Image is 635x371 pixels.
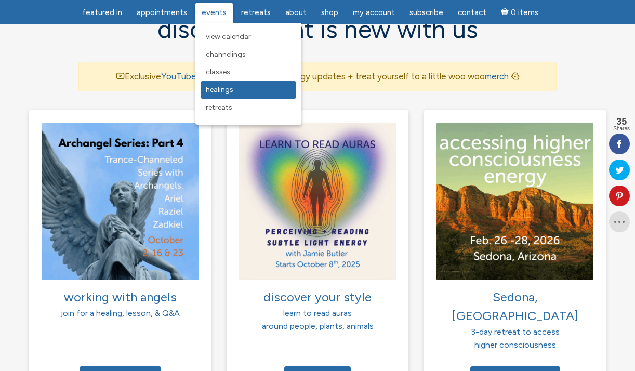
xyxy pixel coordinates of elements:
[195,3,233,23] a: Events
[201,28,296,46] a: View Calendar
[458,8,486,17] span: Contact
[501,8,511,17] i: Cart
[161,71,196,82] a: YouTube
[495,2,545,23] a: Cart0 items
[403,3,449,23] a: Subscribe
[511,9,538,17] span: 0 items
[315,3,345,23] a: Shop
[201,81,296,99] a: Healings
[613,117,630,126] span: 35
[78,16,557,43] h2: discover what is new with us
[353,8,395,17] span: My Account
[201,99,296,116] a: Retreats
[485,71,509,82] a: merch
[279,3,313,23] a: About
[76,3,128,23] a: featured in
[137,8,187,17] span: Appointments
[347,3,401,23] a: My Account
[61,308,180,318] span: join for a healing, lesson, & Q&A
[201,46,296,63] a: Channelings
[206,50,246,59] span: Channelings
[78,62,557,91] div: Exclusive content with monthly energy updates + treat yourself to a little woo woo
[285,8,307,17] span: About
[206,68,230,76] span: Classes
[471,327,560,337] span: 3-day retreat to access
[452,3,493,23] a: Contact
[321,8,338,17] span: Shop
[206,32,251,41] span: View Calendar
[130,3,193,23] a: Appointments
[206,85,233,94] span: Healings
[201,63,296,81] a: Classes
[613,126,630,131] span: Shares
[206,103,232,112] span: Retreats
[452,289,578,323] span: Sedona, [GEOGRAPHIC_DATA]
[262,321,374,331] span: around people, plants, animals
[409,8,443,17] span: Subscribe
[202,8,227,17] span: Events
[283,308,352,318] span: learn to read auras
[474,340,556,350] span: higher consciousness
[82,8,122,17] span: featured in
[263,289,372,304] span: discover your style
[64,289,177,304] span: working with angels
[235,3,277,23] a: Retreats
[241,8,271,17] span: Retreats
